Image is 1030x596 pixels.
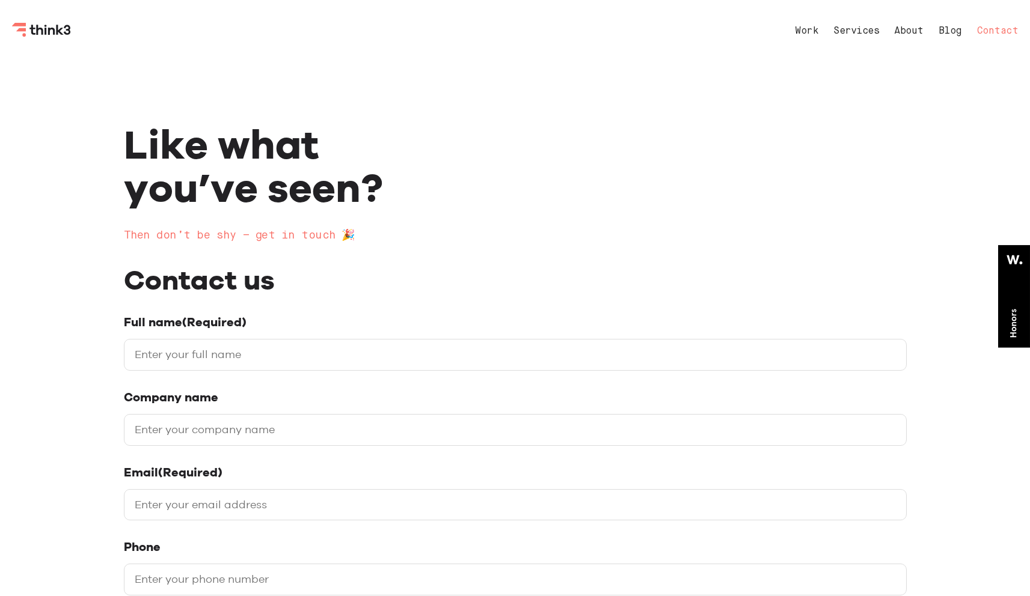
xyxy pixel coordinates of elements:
[158,465,222,479] span: (Required)
[833,26,879,36] a: Services
[182,315,247,329] span: (Required)
[795,26,818,36] a: Work
[894,26,924,36] a: About
[124,489,907,521] input: Enter your email address
[124,227,907,245] h2: Then don’t be shy – get in touch 🎉
[939,26,962,36] a: Blog
[124,414,907,446] input: Enter your company name
[124,390,907,405] label: Company name
[124,564,907,595] input: Enter your phone number
[124,465,907,480] label: Email
[124,263,907,297] h2: Contact us
[977,26,1019,36] a: Contact
[124,540,907,555] label: Phone
[124,123,907,209] h1: Like what you’ve seen?
[124,315,907,330] label: Full name
[12,28,72,39] a: Think3 Logo
[124,339,907,371] input: Enter your full name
